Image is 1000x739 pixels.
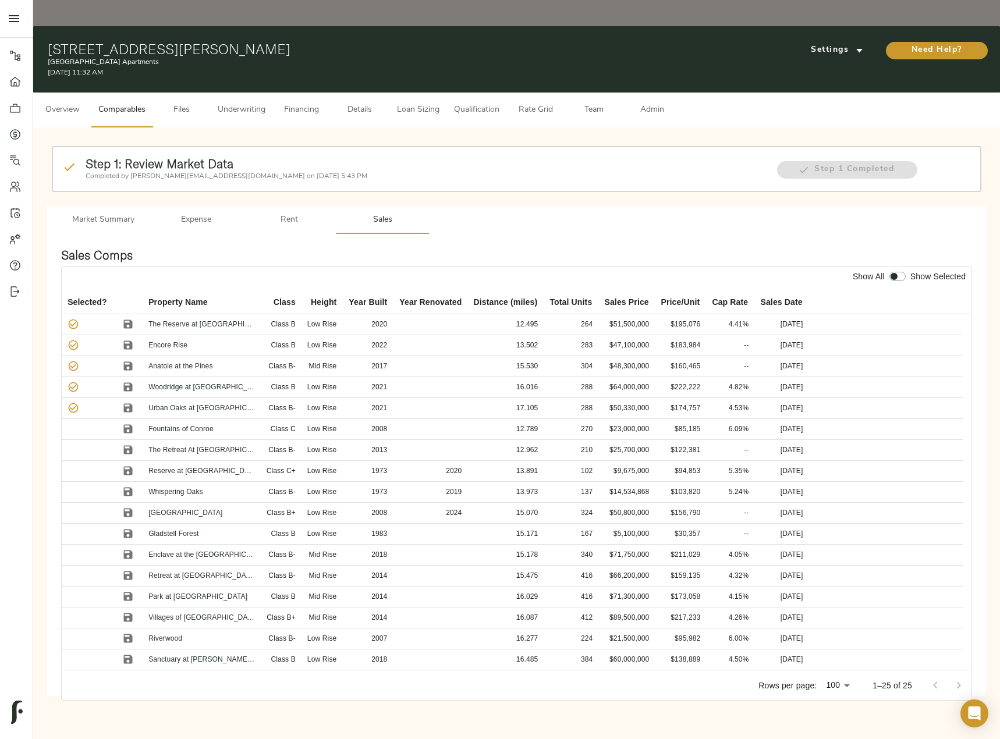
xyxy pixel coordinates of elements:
[159,103,204,118] span: Files
[271,528,295,539] p: Class B
[307,529,337,539] div: Low Rise
[729,382,749,392] div: 4.82%
[781,571,803,581] div: 09/27/2021
[48,67,673,78] p: [DATE] 11:32 AM
[371,634,387,644] div: 2007
[309,592,337,602] div: Mid Rise
[302,291,343,314] div: Height
[581,571,593,581] div: 416
[516,466,538,476] div: 13.891
[148,509,222,517] a: [GEOGRAPHIC_DATA]
[40,103,84,118] span: Overview
[119,588,137,605] button: Save
[516,592,538,602] div: 16.029
[309,613,337,623] div: Mid Rise
[793,41,881,59] button: Settings
[68,291,107,314] div: Selected?
[279,103,324,118] span: Financing
[473,291,537,314] div: Distance (miles)
[119,357,137,375] button: Save
[729,592,749,602] div: 4.15%
[516,529,538,539] div: 15.171
[781,487,803,497] div: 11/03/2020
[148,530,198,538] a: Gladstell Forest
[754,291,808,314] div: Sales Date
[119,315,137,333] button: Save
[307,382,337,392] div: Low Rise
[371,319,387,329] div: 2020
[148,425,214,433] a: Fountains of Conroe
[399,291,462,314] div: Year Renovated
[671,382,700,392] div: $222,222
[446,508,462,518] div: 2024
[760,291,802,314] div: Sales Date
[581,550,593,560] div: 340
[148,613,258,621] a: Villages of [GEOGRAPHIC_DATA]
[148,655,324,663] a: Sanctuary at [PERSON_NAME][GEOGRAPHIC_DATA]
[581,319,593,329] div: 264
[781,382,803,392] div: 08/30/2022
[446,487,462,497] div: 2019
[781,340,803,350] div: 11/15/2023
[781,466,803,476] div: 08/13/2021
[307,319,337,329] div: Low Rise
[781,550,803,560] div: 11/18/2021
[805,43,869,58] span: Settings
[11,701,23,724] img: logo
[148,592,247,601] a: Park at [GEOGRAPHIC_DATA]
[781,529,803,539] div: 09/12/2002
[119,525,137,542] button: Save
[148,550,270,559] a: Enclave at the [GEOGRAPHIC_DATA]
[516,508,538,518] div: 15.070
[675,634,700,644] div: $95,982
[908,268,968,285] div: Show Selected
[271,591,295,602] p: Class B
[671,592,700,602] div: $173,058
[48,57,673,67] p: [GEOGRAPHIC_DATA] Apartments
[268,486,296,497] p: Class B-
[744,508,749,518] div: --
[781,403,803,413] div: 06/22/2023
[371,613,387,623] div: 2014
[581,403,593,413] div: 288
[729,424,749,434] div: 6.09%
[544,291,598,314] div: Total Units
[467,291,544,314] div: Distance (miles)
[62,291,114,314] div: Selected?
[729,655,749,665] div: 4.50%
[781,592,803,602] div: 09/27/2021
[675,529,700,539] div: $30,357
[671,508,700,518] div: $156,790
[349,291,387,314] div: Year Built
[148,291,208,314] div: Property Name
[516,571,538,581] div: 15.475
[572,103,616,118] span: Team
[581,529,593,539] div: 167
[609,445,649,455] div: $25,700,000
[609,382,649,392] div: $64,000,000
[98,103,146,118] span: Comparables
[119,483,137,500] button: Save
[850,268,887,285] div: Show All
[516,487,538,497] div: 13.973
[271,654,295,665] p: Class B
[661,291,700,314] div: Price/Unit
[671,571,700,581] div: $159,135
[371,487,387,497] div: 1973
[516,319,538,329] div: 12.495
[157,213,236,228] span: Expense
[148,404,271,412] a: Urban Oaks at [GEOGRAPHIC_DATA]
[744,361,749,371] div: --
[655,291,706,314] div: Price/Unit
[119,441,137,459] button: Save
[581,445,593,455] div: 210
[581,655,593,665] div: 384
[614,466,650,476] div: $9,675,000
[516,550,538,560] div: 15.178
[671,613,700,623] div: $217,233
[609,319,649,329] div: $51,500,000
[371,466,387,476] div: 1973
[609,613,649,623] div: $89,500,000
[309,550,337,560] div: Mid Rise
[781,445,803,455] div: 07/09/2014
